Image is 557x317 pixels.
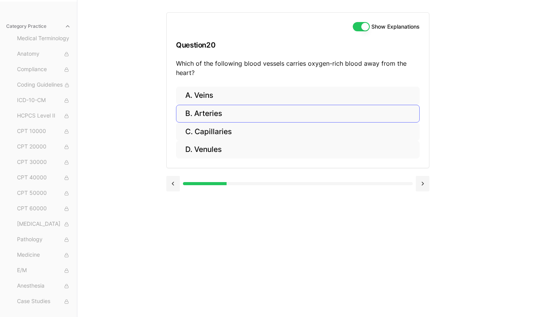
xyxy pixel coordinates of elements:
[14,156,74,169] button: CPT 30000
[17,235,71,244] span: Pathology
[14,125,74,138] button: CPT 10000
[371,24,420,29] label: Show Explanations
[176,59,420,77] p: Which of the following blood vessels carries oxygen-rich blood away from the heart?
[17,297,71,306] span: Case Studies
[17,205,71,213] span: CPT 60000
[14,187,74,199] button: CPT 50000
[17,220,71,228] span: [MEDICAL_DATA]
[14,48,74,60] button: Anatomy
[14,172,74,184] button: CPT 40000
[17,81,71,89] span: Coding Guidelines
[3,20,74,32] button: Category Practice
[176,123,420,141] button: C. Capillaries
[14,110,74,122] button: HCPCS Level II
[14,264,74,277] button: E/M
[14,79,74,91] button: Coding Guidelines
[17,189,71,198] span: CPT 50000
[176,87,420,105] button: A. Veins
[176,141,420,159] button: D. Venules
[14,32,74,45] button: Medical Terminology
[14,203,74,215] button: CPT 60000
[14,218,74,230] button: [MEDICAL_DATA]
[14,233,74,246] button: Pathology
[17,174,71,182] span: CPT 40000
[17,251,71,259] span: Medicine
[14,94,74,107] button: ICD-10-CM
[176,34,420,56] h3: Question 20
[17,50,71,58] span: Anatomy
[14,280,74,292] button: Anesthesia
[176,105,420,123] button: B. Arteries
[14,249,74,261] button: Medicine
[14,141,74,153] button: CPT 20000
[17,127,71,136] span: CPT 10000
[17,96,71,105] span: ICD-10-CM
[17,34,71,43] span: Medical Terminology
[17,65,71,74] span: Compliance
[14,295,74,308] button: Case Studies
[17,112,71,120] span: HCPCS Level II
[17,158,71,167] span: CPT 30000
[14,63,74,76] button: Compliance
[17,266,71,275] span: E/M
[17,143,71,151] span: CPT 20000
[17,282,71,290] span: Anesthesia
